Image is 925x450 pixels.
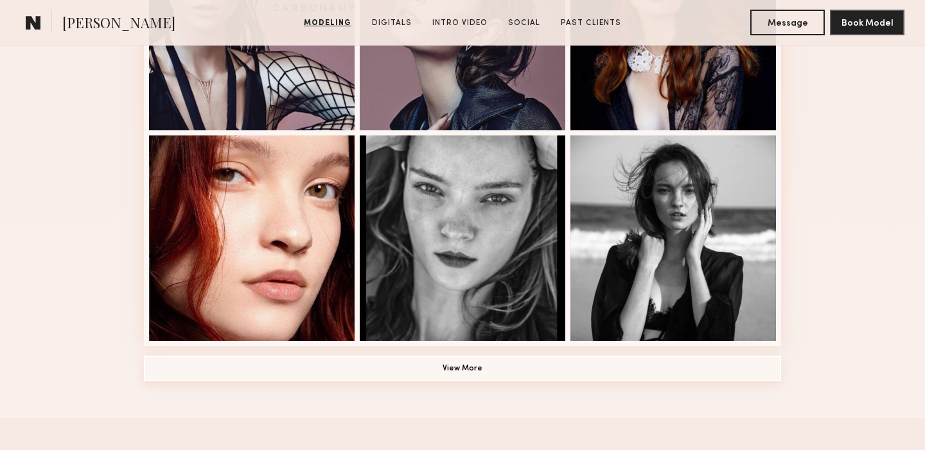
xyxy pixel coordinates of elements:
span: [PERSON_NAME] [62,13,175,35]
button: Book Model [830,10,904,35]
a: Social [503,17,545,29]
a: Past Clients [556,17,626,29]
a: Book Model [830,17,904,28]
button: View More [144,356,781,381]
a: Digitals [367,17,417,29]
button: Message [750,10,825,35]
a: Modeling [299,17,357,29]
a: Intro Video [427,17,493,29]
